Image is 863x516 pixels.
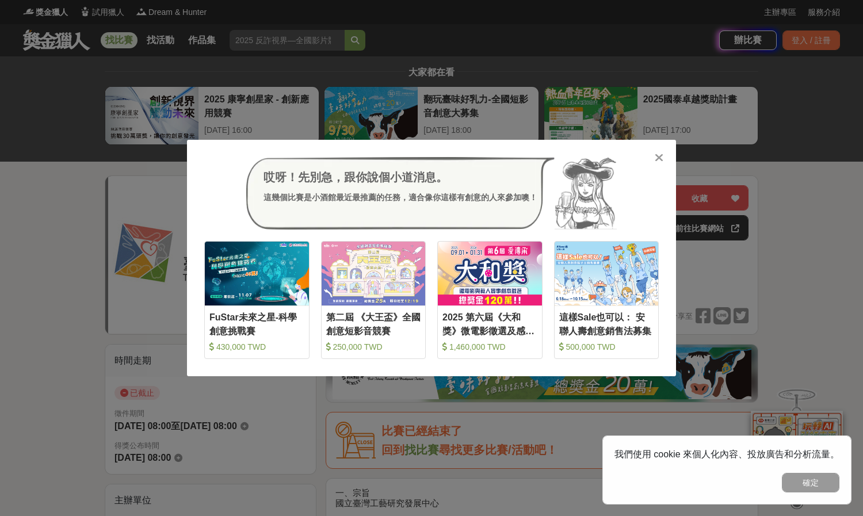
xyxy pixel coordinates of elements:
[322,242,426,305] img: Cover Image
[555,242,659,305] img: Cover Image
[204,241,310,359] a: Cover ImageFuStar未來之星-科學創意挑戰賽 430,000 TWD
[326,341,421,353] div: 250,000 TWD
[205,242,309,305] img: Cover Image
[321,241,426,359] a: Cover Image第二屆 《大王盃》全國創意短影音競賽 250,000 TWD
[442,311,537,337] div: 2025 第六屆《大和獎》微電影徵選及感人實事分享
[442,341,537,353] div: 1,460,000 TWD
[554,241,659,359] a: Cover Image這樣Sale也可以： 安聯人壽創意銷售法募集 500,000 TWD
[559,311,654,337] div: 這樣Sale也可以： 安聯人壽創意銷售法募集
[555,157,617,230] img: Avatar
[438,242,542,305] img: Cover Image
[326,311,421,337] div: 第二屆 《大王盃》全國創意短影音競賽
[264,192,537,204] div: 這幾個比賽是小酒館最近最推薦的任務，適合像你這樣有創意的人來參加噢！
[782,473,839,492] button: 確定
[437,241,543,359] a: Cover Image2025 第六屆《大和獎》微電影徵選及感人實事分享 1,460,000 TWD
[209,311,304,337] div: FuStar未來之星-科學創意挑戰賽
[264,169,537,186] div: 哎呀！先別急，跟你說個小道消息。
[209,341,304,353] div: 430,000 TWD
[614,449,839,459] span: 我們使用 cookie 來個人化內容、投放廣告和分析流量。
[559,341,654,353] div: 500,000 TWD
